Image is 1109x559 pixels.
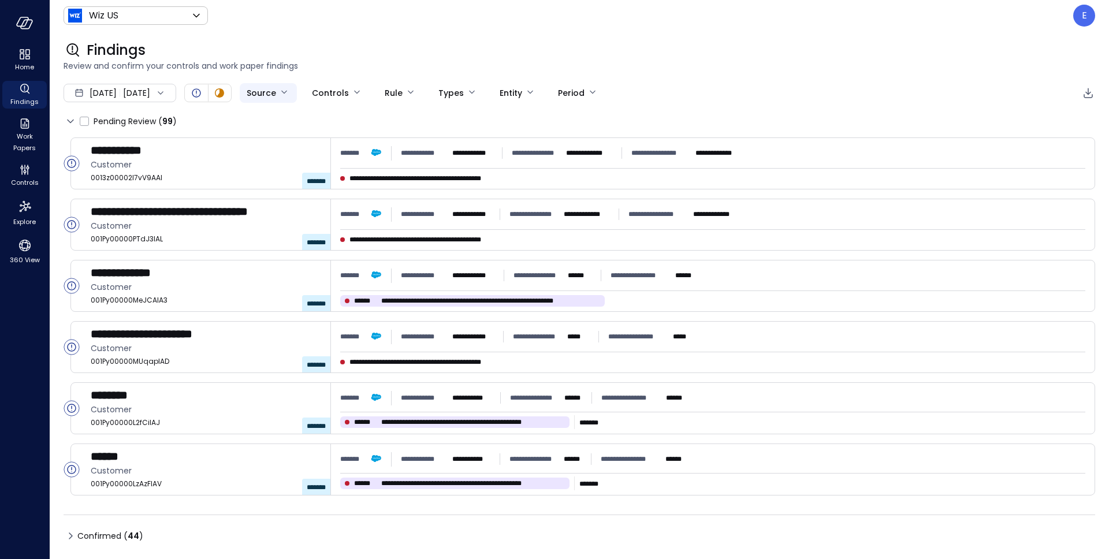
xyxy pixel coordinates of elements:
div: Source [247,83,276,103]
div: 360 View [2,236,47,267]
span: Review and confirm your controls and work paper findings [64,59,1095,72]
div: Work Papers [2,115,47,155]
span: Confirmed [77,527,143,545]
div: Findings [2,81,47,109]
div: Export to CSV [1081,86,1095,100]
span: 44 [128,530,139,542]
div: Controls [2,162,47,189]
span: Customer [91,158,321,171]
span: Customer [91,219,321,232]
span: Controls [11,177,39,188]
div: Period [558,83,585,103]
div: Open [189,86,203,100]
div: Open [64,461,80,478]
div: Rule [385,83,403,103]
span: Customer [91,281,321,293]
p: Wiz US [89,9,118,23]
div: Open [64,339,80,355]
span: Customer [91,403,321,416]
div: In Progress [213,86,226,100]
div: Open [64,155,80,172]
div: Ela Gottesman [1073,5,1095,27]
span: Pending Review [94,112,177,131]
div: Controls [312,83,349,103]
span: 001Py00000PTdJ3IAL [91,233,321,245]
div: Entity [500,83,522,103]
div: Open [64,217,80,233]
div: ( ) [124,530,143,542]
span: Customer [91,464,321,477]
span: 001Py00000MeJCAIA3 [91,295,321,306]
span: Findings [10,96,39,107]
div: Explore [2,196,47,229]
span: 001Py00000LzAzFIAV [91,478,321,490]
div: Types [438,83,464,103]
div: ( ) [158,115,177,128]
div: Open [64,278,80,294]
span: Explore [13,216,36,228]
span: Home [15,61,34,73]
span: 99 [162,115,173,127]
div: Open [64,400,80,416]
span: 0013z00002l7vV9AAI [91,172,321,184]
span: 360 View [10,254,40,266]
span: Findings [87,41,146,59]
span: [DATE] [90,87,117,99]
span: Work Papers [7,131,42,154]
span: 001Py00000L2fCiIAJ [91,417,321,428]
img: Icon [68,9,82,23]
span: Customer [91,342,321,355]
p: E [1082,9,1087,23]
div: Home [2,46,47,74]
span: 001Py00000MUqapIAD [91,356,321,367]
